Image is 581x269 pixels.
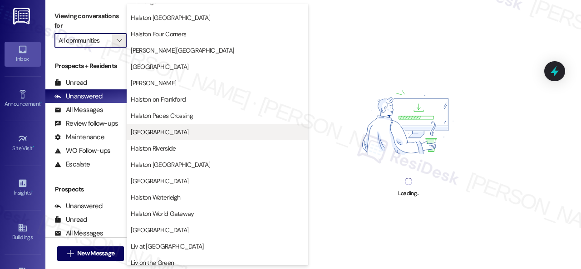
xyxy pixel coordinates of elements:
[131,144,176,153] span: Halston Riverside
[131,193,180,202] span: Halston Waterleigh
[77,249,114,258] span: New Message
[131,127,188,137] span: [GEOGRAPHIC_DATA]
[131,242,203,251] span: Liv at [GEOGRAPHIC_DATA]
[33,144,34,150] span: •
[398,189,419,198] div: Loading...
[54,132,104,142] div: Maintenance
[131,95,186,104] span: Halston on Frankford
[67,250,74,257] i: 
[54,92,103,101] div: Unanswered
[54,119,118,128] div: Review follow-ups
[57,246,124,261] button: New Message
[31,188,33,195] span: •
[131,62,188,71] span: [GEOGRAPHIC_DATA]
[54,215,87,225] div: Unread
[5,42,41,66] a: Inbox
[5,220,41,245] a: Buildings
[131,160,210,169] span: Halston [GEOGRAPHIC_DATA]
[54,105,103,115] div: All Messages
[131,258,174,267] span: Liv on the Green
[59,33,112,48] input: All communities
[54,201,103,211] div: Unanswered
[54,229,103,238] div: All Messages
[131,46,234,55] span: [PERSON_NAME][GEOGRAPHIC_DATA]
[131,176,188,186] span: [GEOGRAPHIC_DATA]
[54,9,127,33] label: Viewing conversations for
[131,209,194,218] span: Halston World Gateway
[131,13,210,22] span: Halston [GEOGRAPHIC_DATA]
[54,146,110,156] div: WO Follow-ups
[131,225,188,235] span: [GEOGRAPHIC_DATA]
[40,99,42,106] span: •
[131,29,186,39] span: Halston Four Corners
[5,131,41,156] a: Site Visit •
[117,37,122,44] i: 
[45,61,136,71] div: Prospects + Residents
[5,176,41,200] a: Insights •
[13,8,32,24] img: ResiDesk Logo
[131,111,193,120] span: Halston Paces Crossing
[54,160,90,169] div: Escalate
[54,78,87,88] div: Unread
[131,78,176,88] span: [PERSON_NAME]
[45,185,136,194] div: Prospects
